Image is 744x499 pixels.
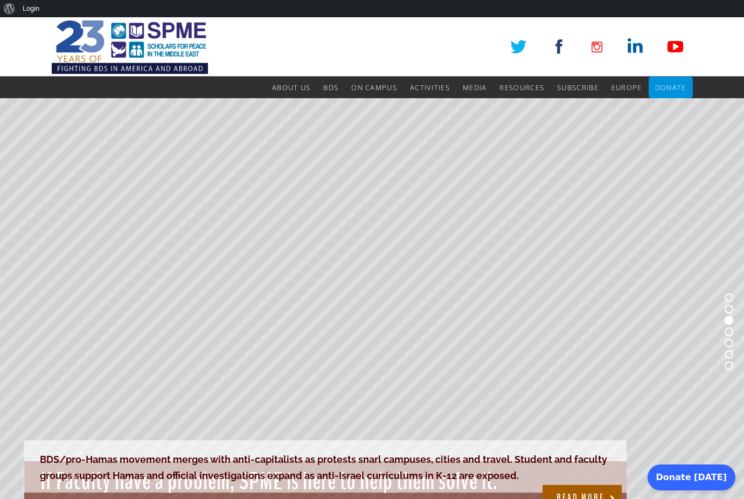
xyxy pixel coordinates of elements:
[611,77,642,98] a: Europe
[351,83,397,92] span: On Campus
[52,17,208,77] img: SPME
[351,77,397,98] a: On Campus
[499,83,544,92] span: Resources
[463,83,487,92] span: Media
[323,83,338,92] span: BDS
[24,440,627,493] rs-layer: BDS/pro-Hamas movement merges with anti-capitalists as protests snarl campuses, cities and travel...
[272,77,310,98] a: About Us
[410,77,450,98] a: Activities
[557,83,599,92] span: Subscribe
[463,77,487,98] a: Media
[611,83,642,92] span: Europe
[272,83,310,92] span: About Us
[410,83,450,92] span: Activities
[557,77,599,98] a: Subscribe
[499,77,544,98] a: Resources
[655,77,686,98] a: Donate
[655,83,686,92] span: Donate
[323,77,338,98] a: BDS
